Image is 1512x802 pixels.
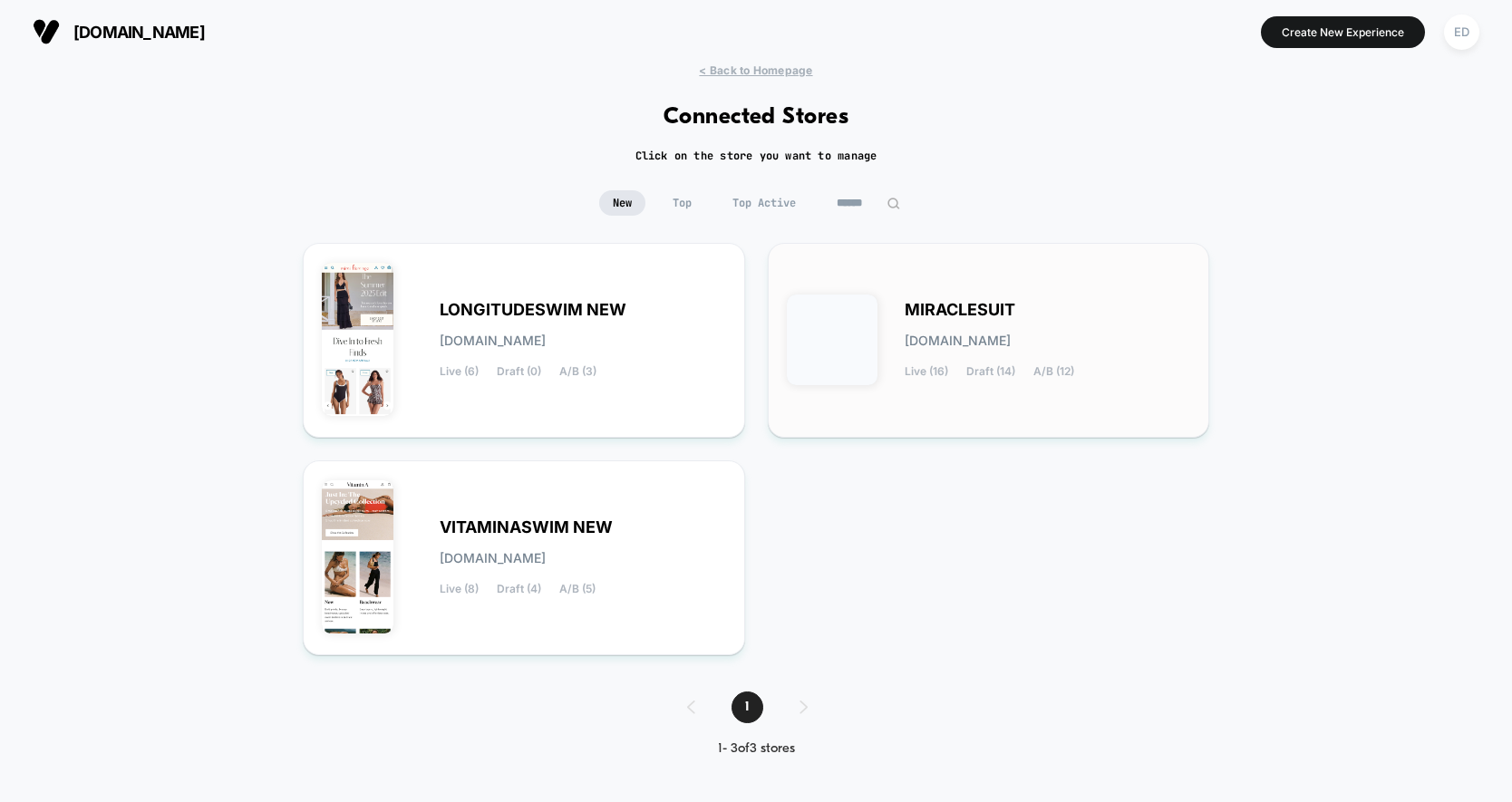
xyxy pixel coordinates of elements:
span: VITAMINASWIM NEW [440,521,613,534]
span: New [599,190,645,216]
span: [DOMAIN_NAME] [440,334,546,347]
span: Live (6) [440,365,479,378]
button: Create New Experience [1261,16,1425,48]
img: Visually logo [33,18,60,45]
span: Top Active [719,190,809,216]
h1: Connected Stores [664,104,849,130]
span: Live (16) [905,365,948,378]
span: LONGITUDESWIM NEW [440,304,626,316]
button: ED [1439,14,1485,51]
span: [DOMAIN_NAME] [440,552,546,565]
span: Live (8) [440,583,479,595]
span: < Back to Homepage [699,63,812,77]
h2: Click on the store you want to manage [635,149,877,163]
span: A/B (12) [1033,365,1074,378]
span: [DOMAIN_NAME] [73,23,205,42]
img: MIRACLESUIT [787,295,877,385]
span: [DOMAIN_NAME] [905,334,1011,347]
button: [DOMAIN_NAME] [27,17,210,46]
span: A/B (5) [559,583,596,595]
span: MIRACLESUIT [905,304,1015,316]
span: Top [659,190,705,216]
span: 1 [732,691,763,723]
img: edit [887,197,900,210]
span: Draft (14) [966,365,1015,378]
div: ED [1444,14,1479,50]
span: Draft (0) [497,365,541,378]
span: A/B (3) [559,365,596,378]
div: 1 - 3 of 3 stores [669,741,844,757]
img: VITAMINASWIM_NEW [322,480,393,634]
span: Draft (4) [497,583,541,595]
img: LONGITUDESWIM_NEW [322,263,393,417]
